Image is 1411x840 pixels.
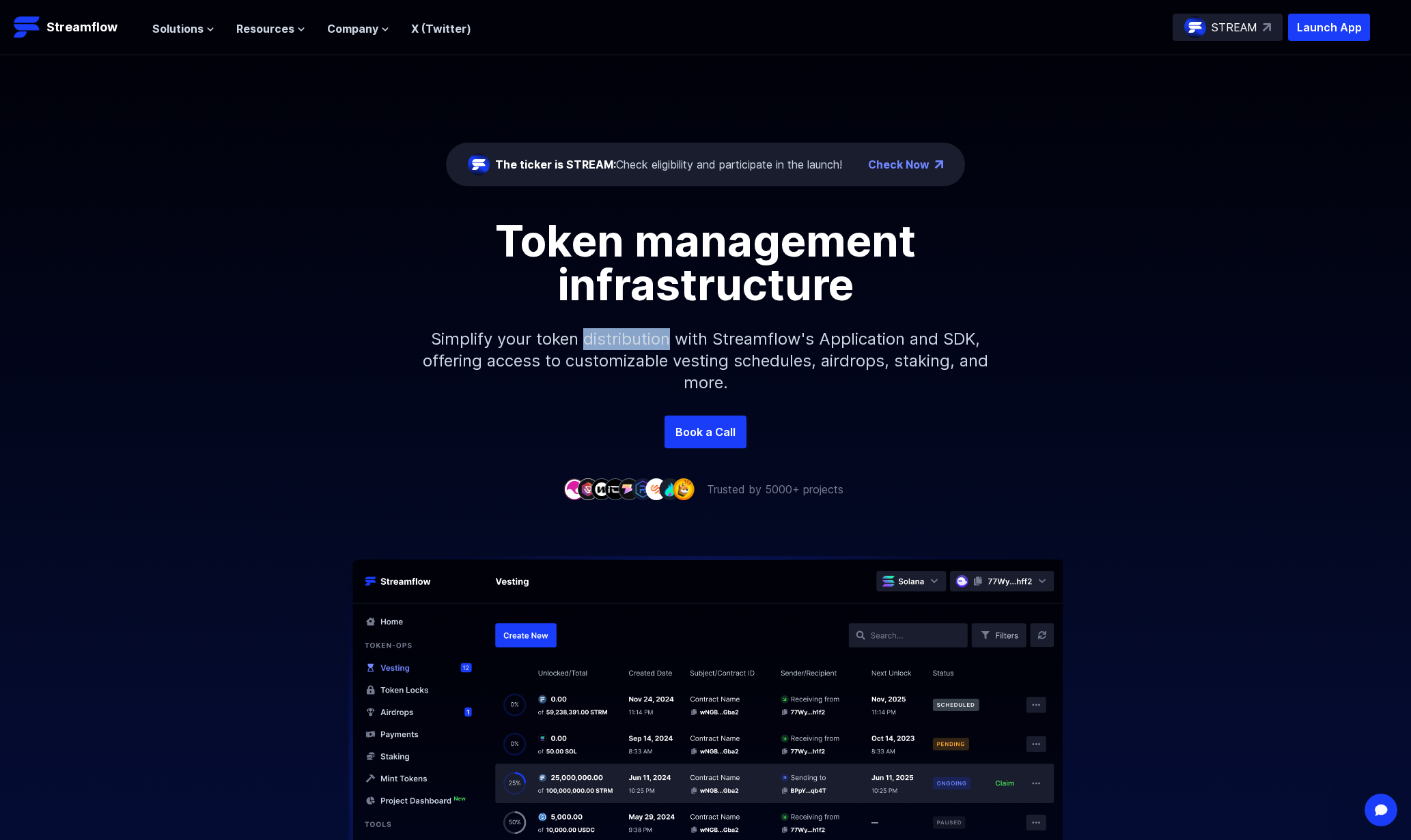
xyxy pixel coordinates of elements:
span: The ticker is STREAM: [495,158,616,171]
img: company-3 [591,478,613,499]
img: company-6 [632,478,654,499]
p: STREAM [1212,19,1257,35]
button: Launch App [1288,14,1370,41]
img: company-4 [604,478,626,499]
img: company-8 [659,478,681,499]
img: company-9 [673,478,695,499]
span: Solutions [152,20,204,37]
h1: Token management infrastructure [398,219,1013,306]
button: Company [327,20,389,37]
img: company-1 [563,478,585,499]
button: Solutions [152,20,214,37]
span: Company [327,20,378,37]
img: streamflow-logo-circle.png [468,154,490,175]
a: X (Twitter) [411,22,471,35]
p: Trusted by 5000+ projects [707,481,843,497]
div: Check eligibility and participate in the launch! [495,156,842,173]
iframe: Intercom live chat [1365,794,1397,826]
img: top-right-arrow.png [935,160,943,169]
a: Book a Call [665,416,746,448]
img: company-5 [618,478,640,499]
img: streamflow-logo-circle.png [1184,16,1206,38]
img: Streamflow Logo [14,14,41,41]
p: Streamflow [46,18,117,37]
a: STREAM [1173,14,1283,41]
a: Check Now [868,156,930,173]
img: company-2 [577,478,599,499]
button: Resources [236,20,305,37]
img: company-7 [645,478,667,499]
a: Streamflow [14,14,139,41]
p: Simplify your token distribution with Streamflow's Application and SDK, offering access to custom... [412,306,999,416]
span: Resources [236,20,294,37]
img: top-right-arrow.svg [1263,23,1271,31]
